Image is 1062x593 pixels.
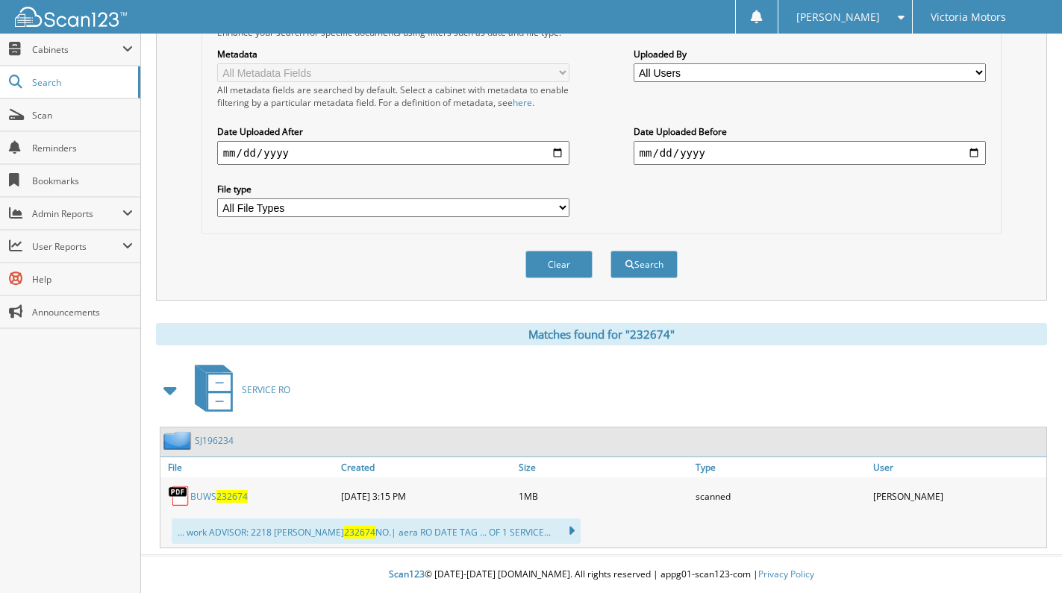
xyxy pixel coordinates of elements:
[515,457,692,477] a: Size
[692,481,869,511] div: scanned
[987,521,1062,593] iframe: Chat Widget
[217,125,570,138] label: Date Uploaded After
[634,141,987,165] input: end
[931,13,1006,22] span: Victoria Motors
[796,13,880,22] span: [PERSON_NAME]
[337,457,514,477] a: Created
[217,48,570,60] label: Metadata
[344,526,375,539] span: 232674
[168,485,190,507] img: PDF.png
[242,383,290,396] span: SERVICE RO
[163,431,195,450] img: folder2.png
[217,183,570,195] label: File type
[32,207,122,220] span: Admin Reports
[160,457,337,477] a: File
[217,84,570,109] div: All metadata fields are searched by default. Select a cabinet with metadata to enable filtering b...
[32,175,133,187] span: Bookmarks
[216,490,248,503] span: 232674
[15,7,127,27] img: scan123-logo-white.svg
[195,434,234,447] a: SJ196234
[869,457,1046,477] a: User
[32,109,133,122] span: Scan
[141,556,1062,593] div: © [DATE]-[DATE] [DOMAIN_NAME]. All rights reserved | appg01-scan123-com |
[610,251,678,278] button: Search
[186,360,290,419] a: SERVICE RO
[190,490,248,503] a: BUWS232674
[515,481,692,511] div: 1MB
[32,142,133,154] span: Reminders
[32,273,133,286] span: Help
[389,568,425,580] span: Scan123
[337,481,514,511] div: [DATE] 3:15 PM
[634,48,987,60] label: Uploaded By
[32,43,122,56] span: Cabinets
[32,306,133,319] span: Announcements
[758,568,814,580] a: Privacy Policy
[692,457,869,477] a: Type
[172,518,581,544] div: ... work ADVISOR: 2218 [PERSON_NAME] NO.| aera RO DATE TAG ... OF 1 SERVICE...
[869,481,1046,511] div: [PERSON_NAME]
[513,96,532,109] a: here
[634,125,987,138] label: Date Uploaded Before
[156,323,1047,345] div: Matches found for "232674"
[32,240,122,253] span: User Reports
[32,76,131,89] span: Search
[217,141,570,165] input: start
[525,251,593,278] button: Clear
